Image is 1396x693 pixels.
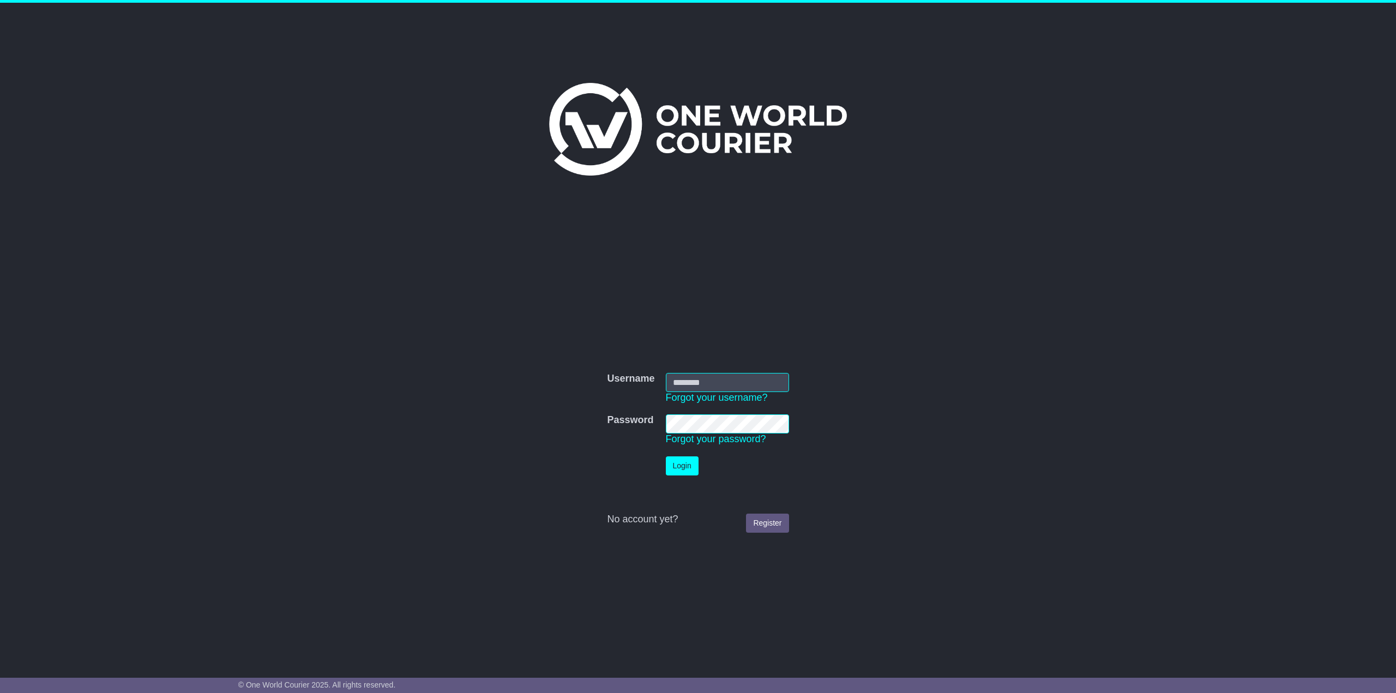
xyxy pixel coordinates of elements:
[666,433,766,444] a: Forgot your password?
[238,680,396,689] span: © One World Courier 2025. All rights reserved.
[607,373,654,385] label: Username
[746,514,789,533] a: Register
[607,514,789,526] div: No account yet?
[666,392,768,403] a: Forgot your username?
[549,83,847,176] img: One World
[607,414,653,426] label: Password
[666,456,699,475] button: Login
